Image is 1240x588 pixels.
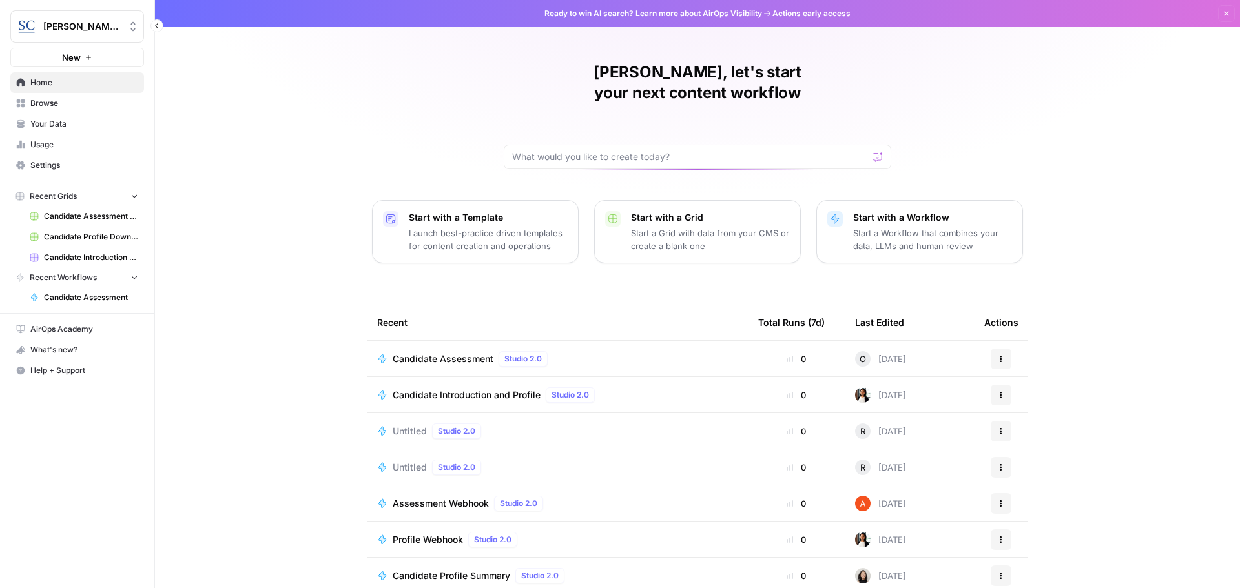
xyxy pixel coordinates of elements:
div: [DATE] [855,496,906,511]
span: Candidate Introduction and Profile [393,389,541,401]
span: Assessment Webhook [393,497,489,510]
span: Studio 2.0 [438,461,475,473]
div: 0 [758,569,834,582]
img: cje7zb9ux0f2nqyv5qqgv3u0jxek [855,496,871,511]
p: Launch best-practice driven templates for content creation and operations [409,227,568,252]
button: Recent Grids [10,187,144,206]
a: Learn more [635,8,678,18]
a: Assessment WebhookStudio 2.0 [377,496,738,511]
div: [DATE] [855,460,906,475]
span: Candidate Assessment Download Sheet [44,210,138,222]
button: Recent Workflows [10,268,144,287]
div: What's new? [11,340,143,360]
p: Start with a Template [409,211,568,224]
div: 0 [758,533,834,546]
span: Help + Support [30,365,138,376]
div: [DATE] [855,423,906,439]
a: UntitledStudio 2.0 [377,460,738,475]
p: Start a Workflow that combines your data, LLMs and human review [853,227,1012,252]
p: Start with a Workflow [853,211,1012,224]
a: AirOps Academy [10,319,144,340]
span: Studio 2.0 [504,353,542,365]
span: O [860,352,866,365]
div: 0 [758,497,834,510]
span: Candidate Assessment [44,292,138,303]
span: Browse [30,97,138,109]
button: New [10,48,144,67]
span: Your Data [30,118,138,130]
a: Usage [10,134,144,155]
span: Candidate Profile Summary [393,569,510,582]
a: Profile WebhookStudio 2.0 [377,532,738,547]
button: What's new? [10,340,144,360]
h1: [PERSON_NAME], let's start your next content workflow [504,62,891,103]
div: Actions [984,305,1018,340]
a: Candidate Profile SummaryStudio 2.0 [377,568,738,583]
span: Studio 2.0 [438,425,475,437]
span: Profile Webhook [393,533,463,546]
a: Candidate AssessmentStudio 2.0 [377,351,738,367]
div: [DATE] [855,351,906,367]
span: Candidate Introduction Download Sheet [44,252,138,263]
span: Actions early access [772,8,851,19]
div: 0 [758,389,834,401]
a: UntitledStudio 2.0 [377,423,738,439]
p: Start with a Grid [631,211,790,224]
span: AirOps Academy [30,323,138,335]
a: Candidate Assessment [24,287,144,308]
span: Usage [30,139,138,150]
a: Your Data [10,114,144,134]
a: Candidate Profile Download Sheet [24,227,144,247]
div: 0 [758,461,834,474]
p: Start a Grid with data from your CMS or create a blank one [631,227,790,252]
span: Untitled [393,425,427,438]
a: Candidate Introduction Download Sheet [24,247,144,268]
span: Recent Workflows [30,272,97,283]
span: Studio 2.0 [552,389,589,401]
img: xqjo96fmx1yk2e67jao8cdkou4un [855,387,871,403]
input: What would you like to create today? [512,150,867,163]
button: Start with a WorkflowStart a Workflow that combines your data, LLMs and human review [816,200,1023,263]
span: R [860,461,865,474]
span: Ready to win AI search? about AirOps Visibility [544,8,762,19]
img: xqjo96fmx1yk2e67jao8cdkou4un [855,532,871,547]
span: Untitled [393,461,427,474]
div: 0 [758,425,834,438]
a: Browse [10,93,144,114]
button: Workspace: Stanton Chase Nashville [10,10,144,43]
span: Candidate Assessment [393,352,493,365]
button: Start with a TemplateLaunch best-practice driven templates for content creation and operations [372,200,579,263]
a: Candidate Assessment Download Sheet [24,206,144,227]
span: R [860,425,865,438]
span: Home [30,77,138,88]
div: [DATE] [855,568,906,583]
span: Studio 2.0 [521,570,559,582]
div: Total Runs (7d) [758,305,825,340]
span: Candidate Profile Download Sheet [44,231,138,243]
div: [DATE] [855,532,906,547]
span: [PERSON_NAME] [GEOGRAPHIC_DATA] [43,20,121,33]
span: Settings [30,159,138,171]
div: [DATE] [855,387,906,403]
img: Stanton Chase Nashville Logo [15,15,38,38]
button: Start with a GridStart a Grid with data from your CMS or create a blank one [594,200,801,263]
a: Candidate Introduction and ProfileStudio 2.0 [377,387,738,403]
span: Studio 2.0 [474,534,512,545]
div: Last Edited [855,305,904,340]
img: t5ef5oef8zpw1w4g2xghobes91mw [855,568,871,583]
a: Home [10,72,144,93]
span: Studio 2.0 [500,498,537,509]
span: New [62,51,81,64]
div: Recent [377,305,738,340]
button: Help + Support [10,360,144,381]
div: 0 [758,352,834,365]
span: Recent Grids [30,190,77,202]
a: Settings [10,155,144,176]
